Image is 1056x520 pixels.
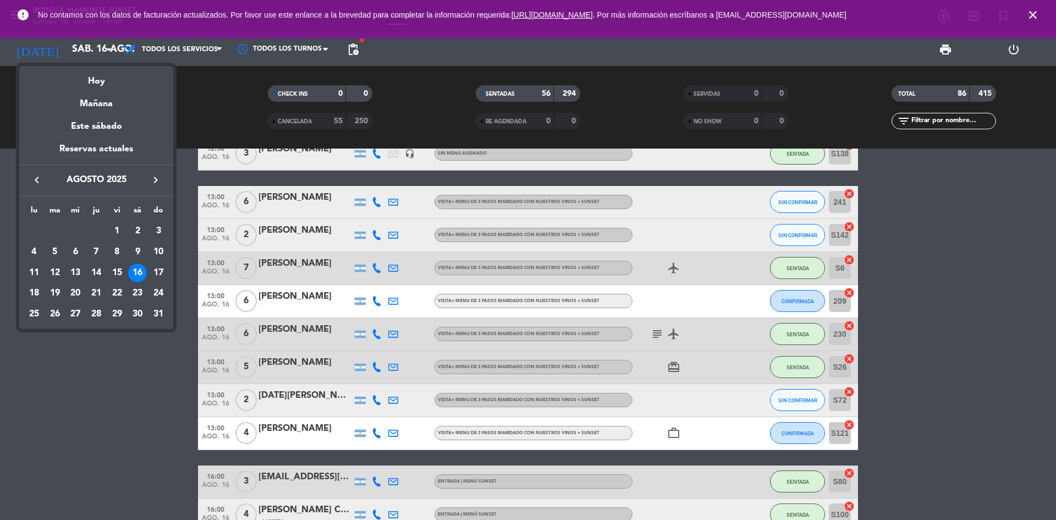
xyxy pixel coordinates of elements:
div: 6 [66,243,85,261]
div: Hoy [19,66,173,89]
td: 1 de agosto de 2025 [107,221,128,242]
div: 29 [108,305,127,324]
td: 5 de agosto de 2025 [45,242,65,262]
th: viernes [107,204,128,221]
div: 20 [66,284,85,303]
button: keyboard_arrow_right [146,173,166,187]
td: 2 de agosto de 2025 [128,221,148,242]
td: 30 de agosto de 2025 [128,304,148,325]
td: 13 de agosto de 2025 [65,262,86,283]
div: 14 [87,264,106,282]
td: 31 de agosto de 2025 [148,304,169,325]
td: 15 de agosto de 2025 [107,262,128,283]
div: 10 [149,243,168,261]
td: AGO. [24,221,107,242]
div: 13 [66,264,85,282]
td: 24 de agosto de 2025 [148,283,169,304]
td: 7 de agosto de 2025 [86,242,107,262]
div: 17 [149,264,168,282]
th: sábado [128,204,148,221]
th: miércoles [65,204,86,221]
td: 29 de agosto de 2025 [107,304,128,325]
td: 4 de agosto de 2025 [24,242,45,262]
div: Este sábado [19,111,173,142]
td: 11 de agosto de 2025 [24,262,45,283]
div: 2 [128,222,147,240]
div: 24 [149,284,168,303]
div: 30 [128,305,147,324]
div: 15 [108,264,127,282]
div: 22 [108,284,127,303]
div: 18 [25,284,43,303]
td: 21 de agosto de 2025 [86,283,107,304]
th: jueves [86,204,107,221]
div: 1 [108,222,127,240]
div: 25 [25,305,43,324]
div: 4 [25,243,43,261]
i: keyboard_arrow_left [30,173,43,187]
td: 27 de agosto de 2025 [65,304,86,325]
td: 8 de agosto de 2025 [107,242,128,262]
td: 26 de agosto de 2025 [45,304,65,325]
div: 27 [66,305,85,324]
td: 16 de agosto de 2025 [128,262,148,283]
td: 3 de agosto de 2025 [148,221,169,242]
td: 23 de agosto de 2025 [128,283,148,304]
div: 8 [108,243,127,261]
div: Mañana [19,89,173,111]
div: 11 [25,264,43,282]
div: 3 [149,222,168,240]
td: 25 de agosto de 2025 [24,304,45,325]
td: 18 de agosto de 2025 [24,283,45,304]
td: 17 de agosto de 2025 [148,262,169,283]
td: 20 de agosto de 2025 [65,283,86,304]
div: 5 [46,243,64,261]
div: 19 [46,284,64,303]
div: 28 [87,305,106,324]
td: 12 de agosto de 2025 [45,262,65,283]
div: 9 [128,243,147,261]
div: 7 [87,243,106,261]
button: keyboard_arrow_left [27,173,47,187]
td: 10 de agosto de 2025 [148,242,169,262]
div: 23 [128,284,147,303]
th: domingo [148,204,169,221]
div: Reservas actuales [19,142,173,165]
div: 12 [46,264,64,282]
i: keyboard_arrow_right [149,173,162,187]
td: 28 de agosto de 2025 [86,304,107,325]
td: 14 de agosto de 2025 [86,262,107,283]
td: 22 de agosto de 2025 [107,283,128,304]
div: 21 [87,284,106,303]
th: martes [45,204,65,221]
span: agosto 2025 [47,173,146,187]
td: 6 de agosto de 2025 [65,242,86,262]
div: 26 [46,305,64,324]
td: 9 de agosto de 2025 [128,242,148,262]
div: 16 [128,264,147,282]
th: lunes [24,204,45,221]
div: 31 [149,305,168,324]
td: 19 de agosto de 2025 [45,283,65,304]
